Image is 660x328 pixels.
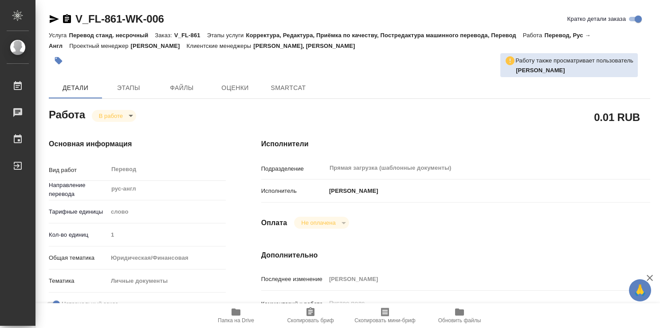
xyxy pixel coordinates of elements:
h4: Дополнительно [261,250,650,261]
p: Клиентские менеджеры [187,43,254,49]
b: [PERSON_NAME] [516,67,565,74]
span: Оценки [214,82,256,94]
h4: Оплата [261,218,287,228]
input: Пустое поле [326,273,618,285]
p: Проектный менеджер [69,43,130,49]
p: Корректура, Редактура, Приёмка по качеству, Постредактура машинного перевода, Перевод [246,32,522,39]
button: Скопировать ссылку для ЯМессенджера [49,14,59,24]
button: Добавить тэг [49,51,68,70]
h4: Исполнители [261,139,650,149]
h2: 0.01 RUB [594,109,640,125]
input: Пустое поле [108,228,226,241]
button: Обновить файлы [422,303,497,328]
button: Скопировать ссылку [62,14,72,24]
p: [PERSON_NAME] [326,187,378,195]
p: Кол-во единиц [49,230,108,239]
p: [PERSON_NAME], [PERSON_NAME] [253,43,361,49]
span: Скопировать мини-бриф [354,317,415,324]
p: Подразделение [261,164,326,173]
span: Кратко детали заказа [567,15,626,23]
div: Юридическая/Финансовая [108,250,226,266]
span: Обновить файлы [438,317,481,324]
p: Этапы услуги [207,32,246,39]
h2: Работа [49,106,85,122]
span: Файлы [161,82,203,94]
p: Исполнитель [261,187,326,195]
h4: Основная информация [49,139,226,149]
p: V_FL-861 [174,32,207,39]
span: Нотариальный заказ [62,300,118,308]
button: Скопировать мини-бриф [348,303,422,328]
p: Последнее изменение [261,275,326,284]
p: Гусев Александр [516,66,633,75]
span: 🙏 [632,281,648,300]
p: Комментарий к работе [261,300,326,308]
span: Папка на Drive [218,317,254,324]
p: Работу также просматривает пользователь [515,56,633,65]
button: Не оплачена [299,219,338,226]
span: Детали [54,82,97,94]
p: Вид работ [49,166,108,175]
span: Скопировать бриф [287,317,334,324]
p: Тарифные единицы [49,207,108,216]
p: Общая тематика [49,254,108,262]
p: Работа [523,32,545,39]
button: В работе [96,112,126,120]
div: Личные документы [108,273,226,289]
p: Направление перевода [49,181,108,199]
p: Перевод станд. несрочный [69,32,155,39]
div: В работе [294,217,349,229]
p: Заказ: [155,32,174,39]
button: Папка на Drive [199,303,273,328]
p: [PERSON_NAME] [131,43,187,49]
button: 🙏 [629,279,651,301]
p: Тематика [49,277,108,285]
div: слово [108,204,226,219]
div: В работе [92,110,136,122]
a: V_FL-861-WK-006 [75,13,164,25]
button: Скопировать бриф [273,303,348,328]
span: SmartCat [267,82,310,94]
span: Этапы [107,82,150,94]
p: Услуга [49,32,69,39]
